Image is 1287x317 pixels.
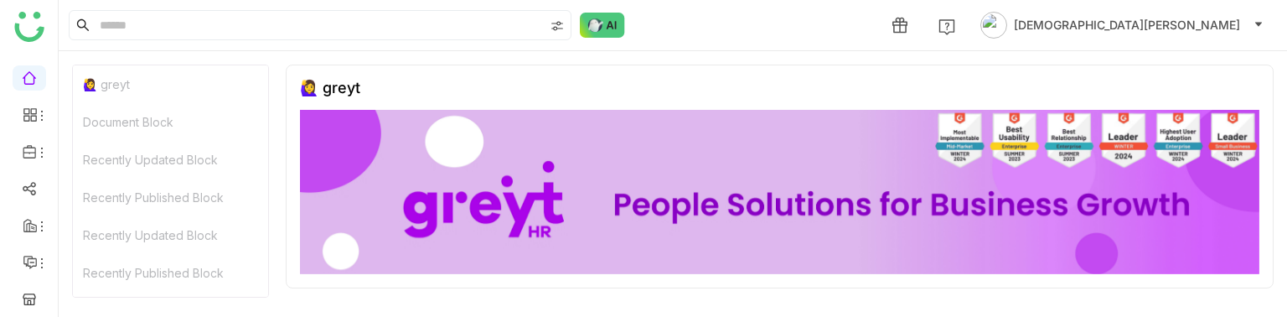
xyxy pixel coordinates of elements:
[550,19,564,33] img: search-type.svg
[73,216,268,254] div: Recently Updated Block
[73,103,268,141] div: Document Block
[580,13,625,38] img: ask-buddy-normal.svg
[73,254,268,292] div: Recently Published Block
[73,141,268,179] div: Recently Updated Block
[300,79,360,96] div: 🙋‍♀️ greyt
[73,179,268,216] div: Recently Published Block
[977,12,1267,39] button: [DEMOGRAPHIC_DATA][PERSON_NAME]
[300,110,1259,274] img: 68ca8a786afc163911e2cfd3
[980,12,1007,39] img: avatar
[938,18,955,35] img: help.svg
[1014,16,1240,34] span: [DEMOGRAPHIC_DATA][PERSON_NAME]
[73,65,268,103] div: 🙋‍♀️ greyt
[14,12,44,42] img: logo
